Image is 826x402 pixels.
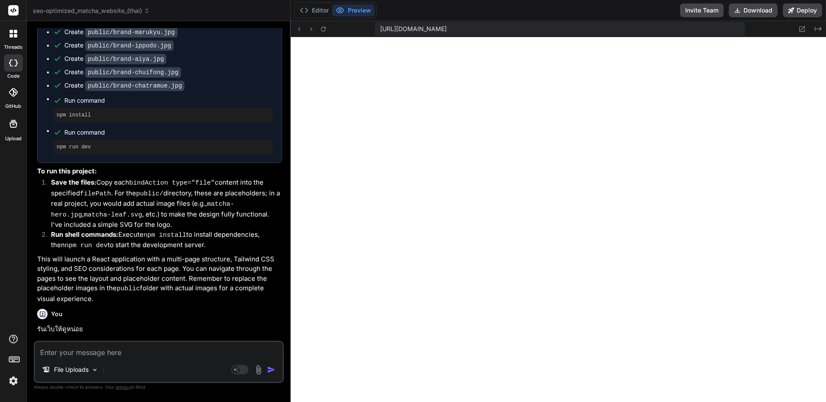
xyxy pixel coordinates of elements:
div: Create [64,81,184,90]
code: public/brand-aiya.jpg [85,54,166,64]
code: npm install [143,232,186,239]
label: GitHub [5,103,21,110]
button: Download [729,3,778,17]
strong: Run shell commands: [51,230,118,239]
label: Upload [5,135,22,142]
button: Editor [296,4,332,16]
code: public/ [136,190,163,198]
button: Deploy [783,3,822,17]
code: bindAction type="file" [129,179,215,187]
span: [URL][DOMAIN_NAME] [380,25,447,33]
span: seo-optimized_matcha_website_(thai) [33,6,150,15]
button: Invite Team [680,3,724,17]
span: privacy [116,384,131,389]
label: code [7,72,19,80]
div: Create [64,28,178,37]
span: Run command [64,128,273,137]
pre: npm install [57,112,270,119]
div: Create [64,68,181,77]
button: Preview [332,4,375,16]
code: public/brand-chuifong.jpg [85,67,181,78]
p: รันเว็บให้ดูหน่อย [37,324,282,334]
code: filePath [80,190,111,198]
img: attachment [254,365,264,375]
li: Execute to install dependencies, then to start the development server. [44,230,282,251]
h6: You [51,310,63,318]
strong: Save the files: [51,178,96,186]
code: matcha-hero.jpg [51,201,234,219]
div: Create [64,54,166,63]
code: public/brand-marukyu.jpg [85,27,178,38]
p: File Uploads [54,365,89,374]
p: Always double-check its answers. Your in Bind [34,383,284,391]
p: This will launch a React application with a multi-page structure, Tailwind CSS styling, and SEO c... [37,254,282,304]
code: matcha-leaf.svg [84,211,142,219]
span: Run command [64,96,273,105]
img: icon [267,365,276,374]
code: public/brand-chatramue.jpg [85,81,184,91]
pre: npm run dev [57,144,270,151]
code: public/brand-ippodo.jpg [85,41,174,51]
label: threads [4,44,22,51]
code: npm run dev [65,242,108,249]
code: public [117,285,140,292]
div: Create [64,41,174,50]
li: Copy each content into the specified . For the directory, these are placeholders; in a real proje... [44,178,282,230]
img: settings [6,374,21,388]
img: Pick Models [91,366,98,374]
strong: To run this project: [37,167,97,175]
